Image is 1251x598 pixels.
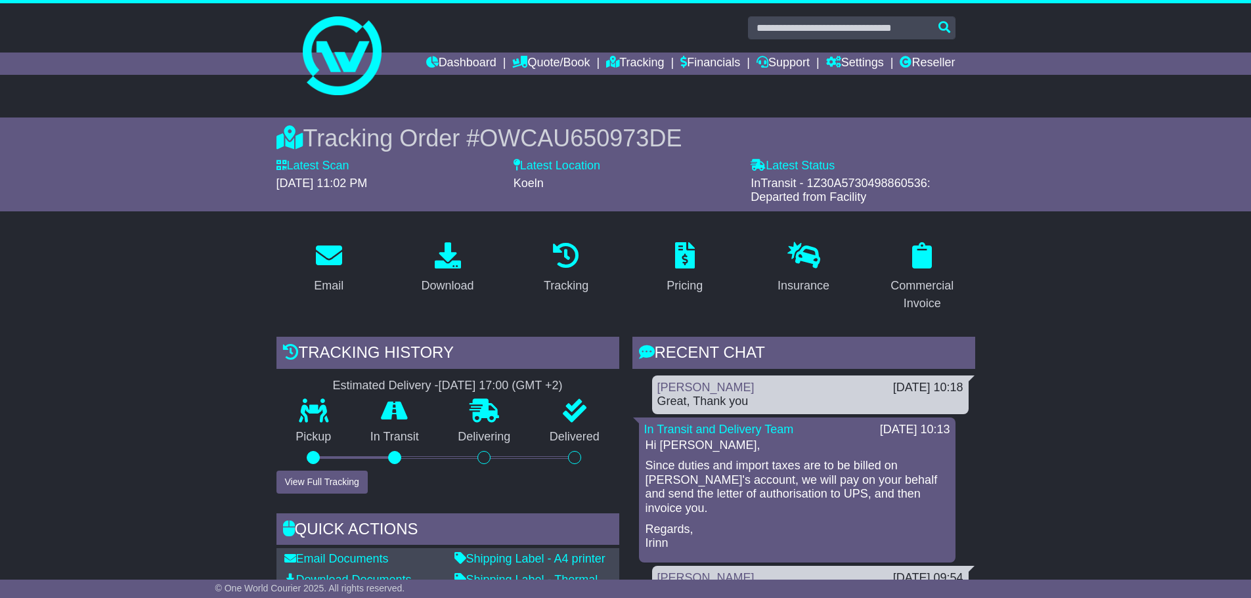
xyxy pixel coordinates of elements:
[900,53,955,75] a: Reseller
[284,552,389,565] a: Email Documents
[680,53,740,75] a: Financials
[412,238,482,299] a: Download
[751,159,835,173] label: Latest Status
[646,459,949,515] p: Since duties and import taxes are to be billed on [PERSON_NAME]'s account, we will pay on your be...
[778,277,829,295] div: Insurance
[657,571,755,584] a: [PERSON_NAME]
[276,159,349,173] label: Latest Scan
[439,430,531,444] p: Delivering
[284,573,412,586] a: Download Documents
[314,277,343,295] div: Email
[276,337,619,372] div: Tracking history
[657,395,963,409] div: Great, Thank you
[606,53,664,75] a: Tracking
[215,583,405,593] span: © One World Courier 2025. All rights reserved.
[667,277,703,295] div: Pricing
[276,430,351,444] p: Pickup
[646,523,949,551] p: Regards, Irinn
[351,430,439,444] p: In Transit
[530,430,619,444] p: Delivered
[632,337,975,372] div: RECENT CHAT
[646,438,949,453] p: Hi [PERSON_NAME],
[276,379,619,393] div: Estimated Delivery -
[305,238,352,299] a: Email
[878,277,967,312] div: Commercial Invoice
[644,423,794,436] a: In Transit and Delivery Team
[421,277,473,295] div: Download
[439,379,563,393] div: [DATE] 17:00 (GMT +2)
[276,124,975,152] div: Tracking Order #
[514,177,544,190] span: Koeln
[893,571,963,586] div: [DATE] 09:54
[769,238,838,299] a: Insurance
[880,423,950,437] div: [DATE] 10:13
[535,238,597,299] a: Tracking
[276,513,619,549] div: Quick Actions
[276,177,368,190] span: [DATE] 11:02 PM
[544,277,588,295] div: Tracking
[657,381,755,394] a: [PERSON_NAME]
[454,552,605,565] a: Shipping Label - A4 printer
[512,53,590,75] a: Quote/Book
[514,159,600,173] label: Latest Location
[757,53,810,75] a: Support
[426,53,496,75] a: Dashboard
[751,177,931,204] span: InTransit - 1Z30A5730498860536: Departed from Facility
[479,125,682,152] span: OWCAU650973DE
[276,471,368,494] button: View Full Tracking
[869,238,975,317] a: Commercial Invoice
[893,381,963,395] div: [DATE] 10:18
[658,238,711,299] a: Pricing
[826,53,884,75] a: Settings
